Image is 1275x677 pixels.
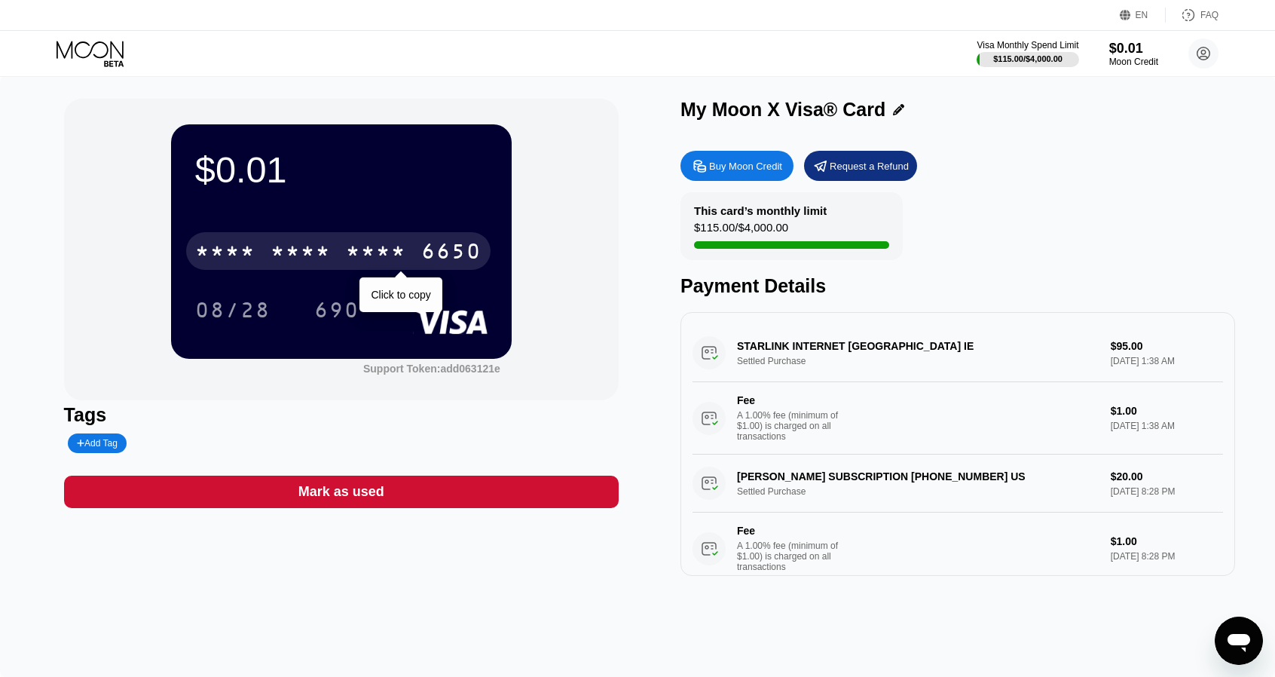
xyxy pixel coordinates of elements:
[993,54,1062,63] div: $115.00 / $4,000.00
[371,289,430,301] div: Click to copy
[195,300,271,324] div: 08/28
[363,363,500,375] div: Support Token: add063121e
[709,160,782,173] div: Buy Moon Credit
[1109,41,1158,67] div: $0.01Moon Credit
[977,40,1078,67] div: Visa Monthly Spend Limit$115.00/$4,000.00
[737,410,850,442] div: A 1.00% fee (minimum of $1.00) is charged on all transactions
[680,151,793,181] div: Buy Moon Credit
[1111,535,1224,547] div: $1.00
[1109,57,1158,67] div: Moon Credit
[737,394,842,406] div: Fee
[298,483,384,501] div: Mark as used
[1109,41,1158,57] div: $0.01
[1120,8,1166,23] div: EN
[830,160,909,173] div: Request a Refund
[1111,421,1224,431] div: [DATE] 1:38 AM
[1136,10,1148,20] div: EN
[1111,551,1224,562] div: [DATE] 8:28 PM
[737,525,842,537] div: Fee
[195,149,488,191] div: $0.01
[64,404,619,426] div: Tags
[68,433,127,453] div: Add Tag
[1200,10,1218,20] div: FAQ
[977,40,1078,51] div: Visa Monthly Spend Limit
[693,513,1223,585] div: FeeA 1.00% fee (minimum of $1.00) is charged on all transactions$1.00[DATE] 8:28 PM
[693,382,1223,455] div: FeeA 1.00% fee (minimum of $1.00) is charged on all transactions$1.00[DATE] 1:38 AM
[421,241,482,265] div: 6650
[680,99,885,121] div: My Moon X Visa® Card
[1111,405,1224,417] div: $1.00
[680,275,1235,297] div: Payment Details
[64,476,619,508] div: Mark as used
[694,221,788,241] div: $115.00 / $4,000.00
[1215,617,1263,665] iframe: Кнопка запуска окна обмена сообщениями
[737,541,850,572] div: A 1.00% fee (minimum of $1.00) is charged on all transactions
[77,438,118,449] div: Add Tag
[184,291,282,329] div: 08/28
[1166,8,1218,23] div: FAQ
[303,291,371,329] div: 690
[314,300,359,324] div: 690
[694,204,827,217] div: This card’s monthly limit
[804,151,917,181] div: Request a Refund
[363,363,500,375] div: Support Token:add063121e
